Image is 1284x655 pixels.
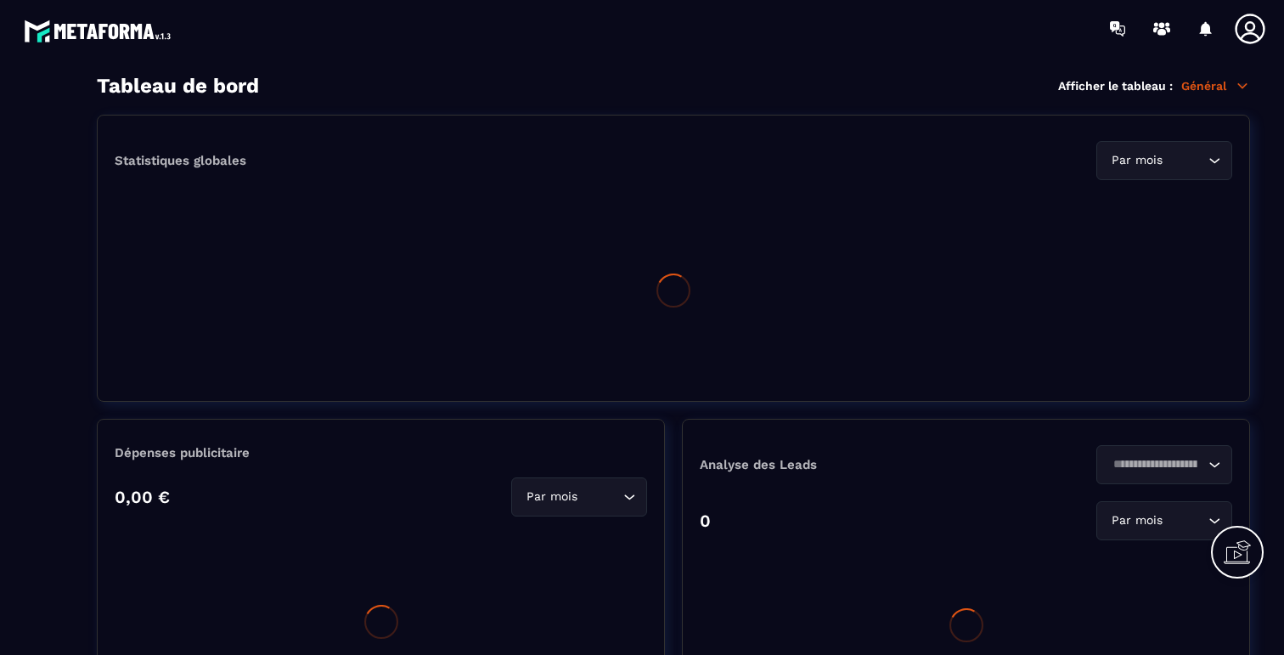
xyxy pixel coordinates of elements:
[522,488,581,506] span: Par mois
[1166,151,1204,170] input: Search for option
[115,445,647,460] p: Dépenses publicitaire
[1107,511,1166,530] span: Par mois
[1096,501,1232,540] div: Search for option
[511,477,647,517] div: Search for option
[1181,78,1250,93] p: Général
[1096,445,1232,484] div: Search for option
[97,74,259,98] h3: Tableau de bord
[1166,511,1204,530] input: Search for option
[1058,79,1173,93] p: Afficher le tableau :
[700,457,966,472] p: Analyse des Leads
[1096,141,1232,180] div: Search for option
[115,487,170,507] p: 0,00 €
[581,488,619,506] input: Search for option
[1107,151,1166,170] span: Par mois
[700,511,711,531] p: 0
[1107,455,1204,474] input: Search for option
[24,15,177,47] img: logo
[115,153,246,168] p: Statistiques globales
